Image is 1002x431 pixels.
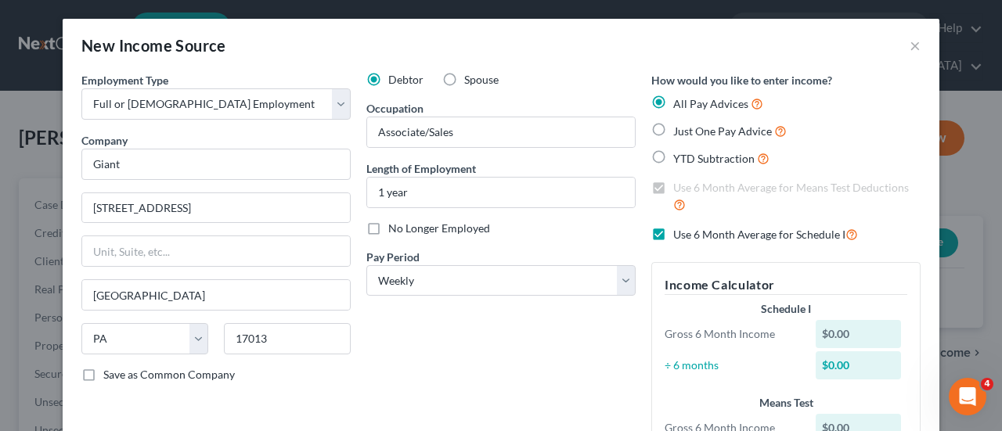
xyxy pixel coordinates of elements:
[366,100,424,117] label: Occupation
[665,275,907,295] h5: Income Calculator
[81,134,128,147] span: Company
[116,7,200,34] h1: Messages
[209,287,313,350] button: Help
[81,74,168,87] span: Employment Type
[18,171,49,202] img: Profile image for Kelly
[388,221,490,235] span: No Longer Employed
[388,73,424,86] span: Debtor
[72,239,241,271] button: Send us a message
[910,36,921,55] button: ×
[657,326,808,342] div: Gross 6 Month Income
[150,186,193,203] div: • [DATE]
[367,117,635,147] input: --
[673,124,772,138] span: Just One Pay Advice
[56,128,146,145] div: [PERSON_NAME]
[248,326,273,337] span: Help
[816,320,902,348] div: $0.00
[367,178,635,207] input: ex: 2 years
[673,97,748,110] span: All Pay Advices
[56,186,146,203] div: [PERSON_NAME]
[82,280,350,310] input: Enter city...
[18,113,49,144] img: Profile image for Katie
[949,378,986,415] iframe: Intercom live chat
[673,181,909,194] span: Use 6 Month Average for Means Test Deductions
[673,228,845,241] span: Use 6 Month Average for Schedule I
[126,326,186,337] span: Messages
[18,228,49,260] img: Profile image for Lindsey
[103,368,235,381] span: Save as Common Company
[981,378,993,390] span: 4
[56,70,146,87] div: [PERSON_NAME]
[150,70,193,87] div: • [DATE]
[816,351,902,379] div: $0.00
[18,55,49,86] img: Profile image for Katie
[81,34,226,56] div: New Income Source
[366,160,476,177] label: Length of Employment
[82,236,350,266] input: Unit, Suite, etc...
[56,244,146,260] div: [PERSON_NAME]
[36,326,68,337] span: Home
[104,287,208,350] button: Messages
[82,193,350,223] input: Enter address...
[673,152,755,165] span: YTD Subtraction
[651,72,832,88] label: How would you like to enter income?
[464,73,499,86] span: Spouse
[81,149,351,180] input: Search company by name...
[275,6,303,34] div: Close
[665,395,907,411] div: Means Test
[657,357,808,373] div: ÷ 6 months
[224,323,351,354] input: Enter zip...
[366,250,420,264] span: Pay Period
[150,128,193,145] div: • [DATE]
[665,301,907,317] div: Schedule I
